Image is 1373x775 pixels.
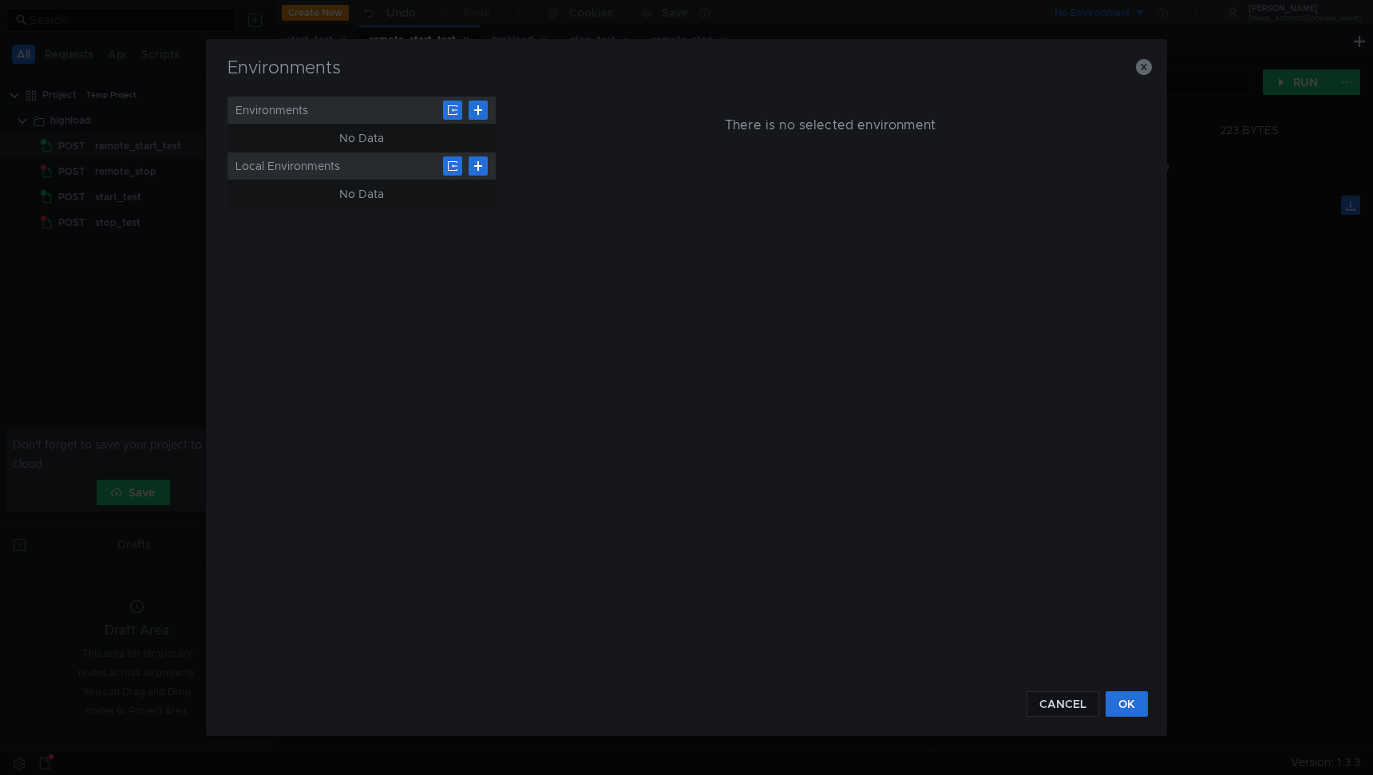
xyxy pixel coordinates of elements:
[339,184,384,204] div: No Data
[225,58,1148,77] h3: Environments
[725,116,936,135] h5: There is no selected environment
[228,97,496,124] div: Environments
[228,152,496,180] div: Local Environments
[339,129,384,148] div: No Data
